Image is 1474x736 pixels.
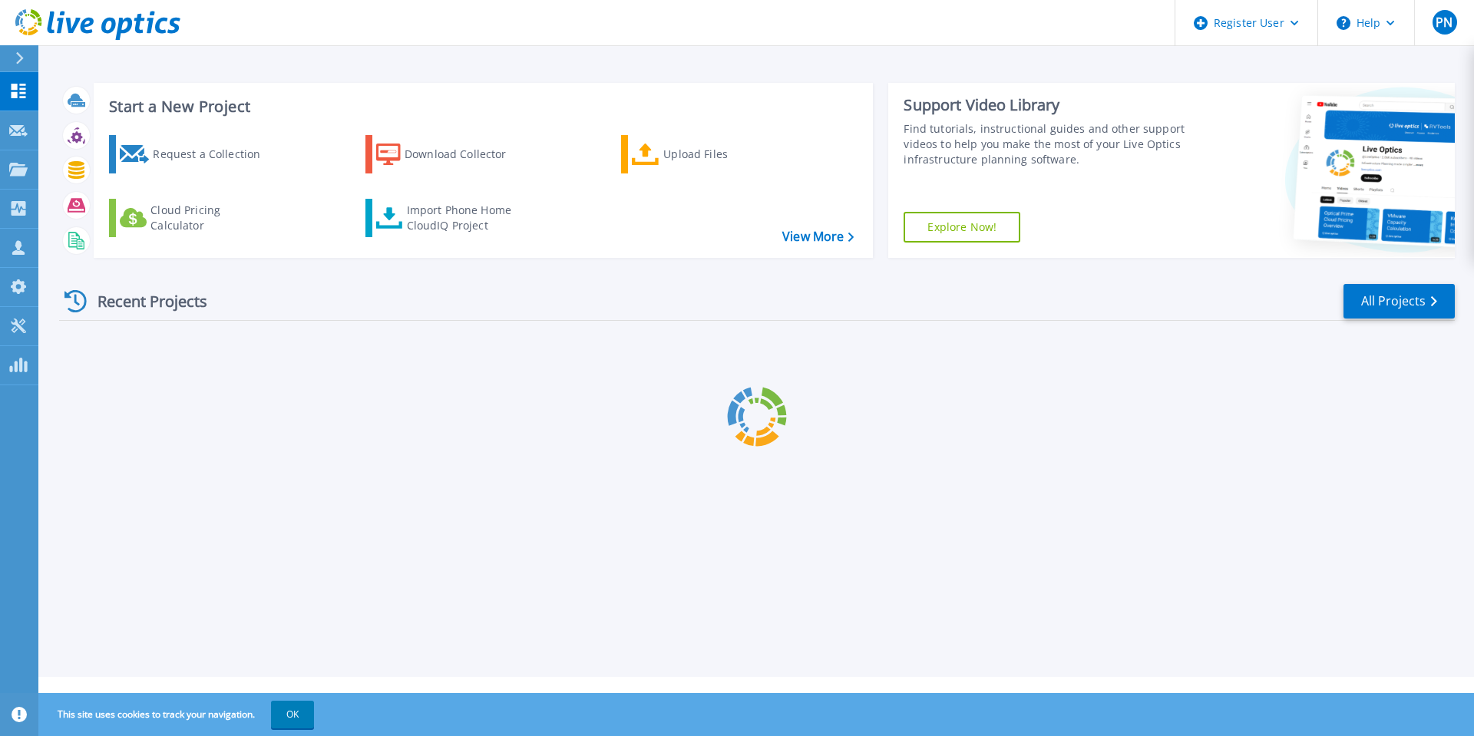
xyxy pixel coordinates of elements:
[663,139,786,170] div: Upload Files
[904,121,1192,167] div: Find tutorials, instructional guides and other support videos to help you make the most of your L...
[1436,16,1453,28] span: PN
[42,701,314,728] span: This site uses cookies to track your navigation.
[153,139,276,170] div: Request a Collection
[904,95,1192,115] div: Support Video Library
[1343,284,1455,318] a: All Projects
[109,199,280,237] a: Cloud Pricing Calculator
[150,203,273,233] div: Cloud Pricing Calculator
[109,135,280,173] a: Request a Collection
[782,229,854,244] a: View More
[59,282,228,320] div: Recent Projects
[405,139,527,170] div: Download Collector
[365,135,537,173] a: Download Collector
[904,212,1020,243] a: Explore Now!
[271,701,314,728] button: OK
[109,98,854,115] h3: Start a New Project
[407,203,527,233] div: Import Phone Home CloudIQ Project
[621,135,792,173] a: Upload Files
